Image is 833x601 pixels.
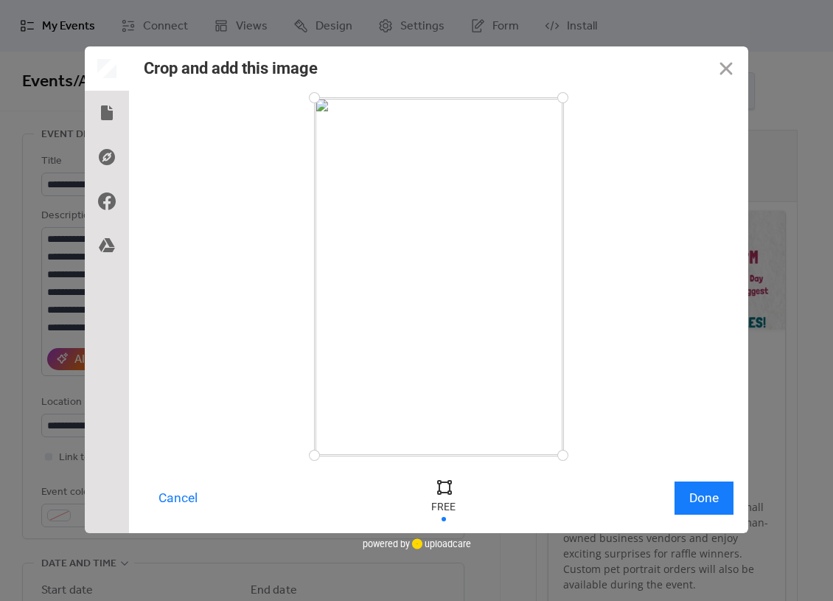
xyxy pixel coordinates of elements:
[85,179,129,223] div: Facebook
[410,538,471,549] a: uploadcare
[144,59,318,77] div: Crop and add this image
[704,46,748,91] button: Close
[144,482,212,515] button: Cancel
[85,91,129,135] div: Local Files
[85,135,129,179] div: Direct Link
[85,223,129,268] div: Google Drive
[363,533,471,555] div: powered by
[85,46,129,91] div: Preview
[675,482,733,515] button: Done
